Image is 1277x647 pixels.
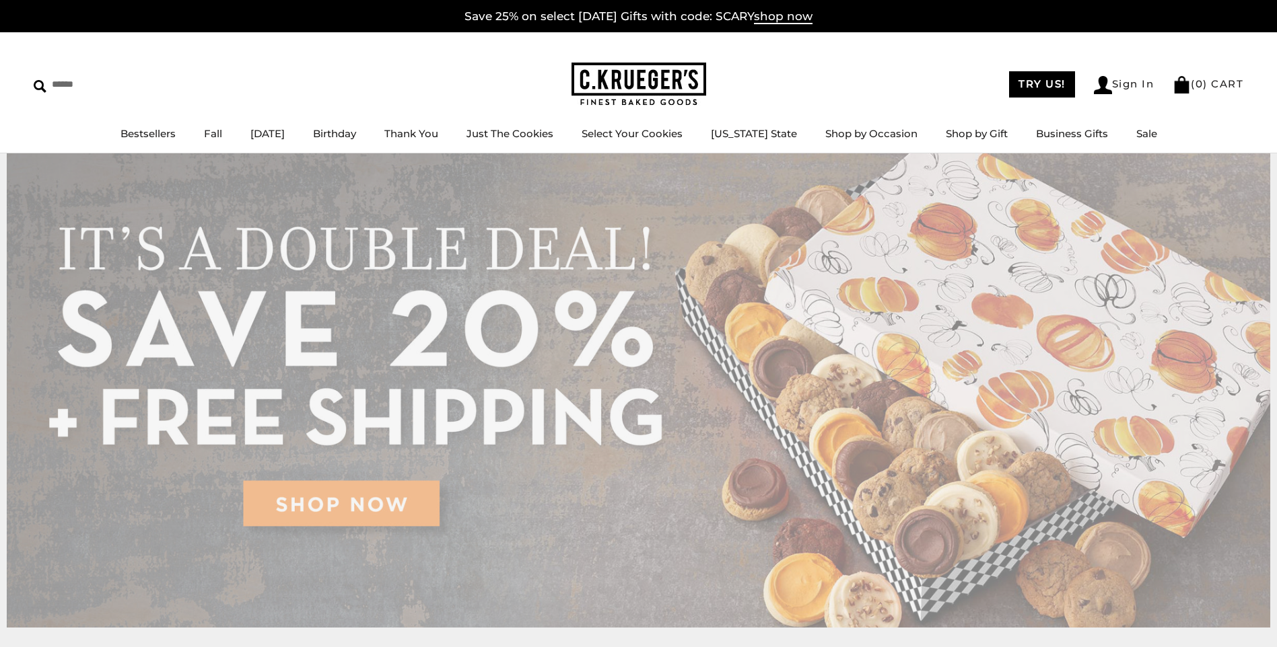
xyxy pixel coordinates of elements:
a: [US_STATE] State [711,127,797,140]
input: Search [34,74,194,95]
a: Select Your Cookies [582,127,683,140]
a: (0) CART [1173,77,1243,90]
a: Thank You [384,127,438,140]
a: Business Gifts [1036,127,1108,140]
a: Just The Cookies [467,127,553,140]
a: Shop by Occasion [825,127,918,140]
a: TRY US! [1009,71,1075,98]
a: Shop by Gift [946,127,1008,140]
a: Save 25% on select [DATE] Gifts with code: SCARYshop now [464,9,813,24]
img: Search [34,80,46,93]
a: Birthday [313,127,356,140]
a: Sign In [1094,76,1154,94]
img: C.Krueger's Special Offer [7,153,1270,627]
img: Account [1094,76,1112,94]
img: Bag [1173,76,1191,93]
span: shop now [754,9,813,24]
img: C.KRUEGER'S [572,63,706,106]
span: 0 [1196,77,1204,90]
a: [DATE] [250,127,285,140]
a: Bestsellers [120,127,176,140]
a: Sale [1136,127,1157,140]
a: Fall [204,127,222,140]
